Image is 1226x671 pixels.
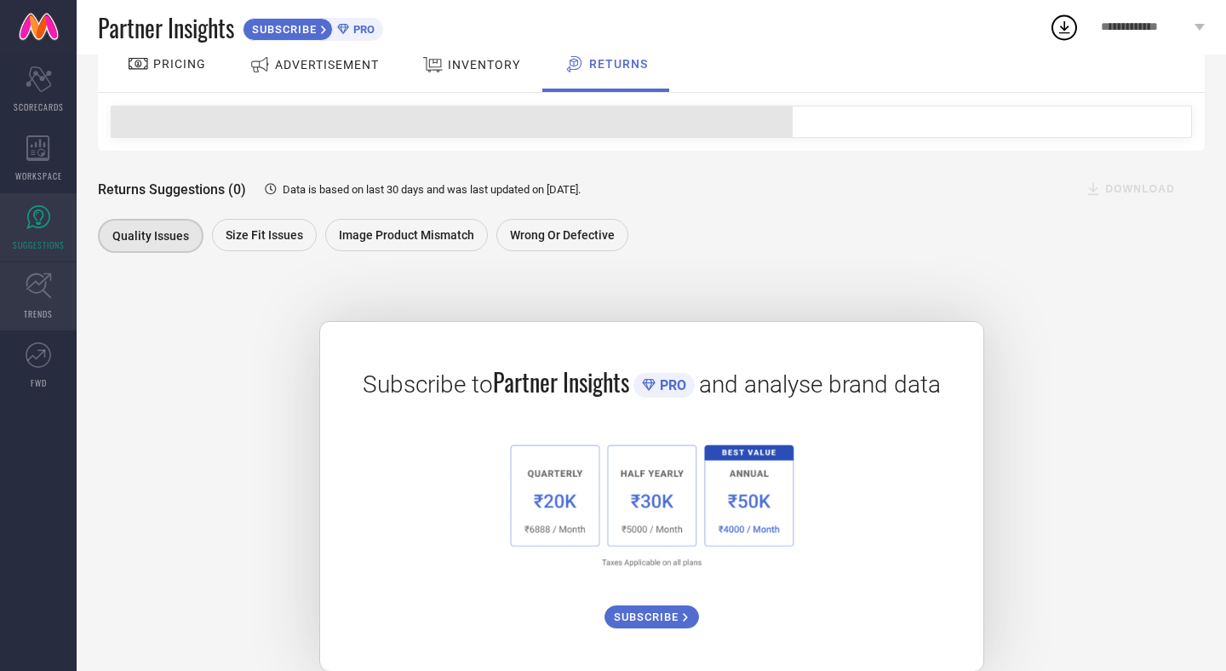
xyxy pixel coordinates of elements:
[14,100,64,113] span: SCORECARDS
[226,228,303,242] span: Size fit issues
[498,433,805,576] img: 1a6fb96cb29458d7132d4e38d36bc9c7.png
[656,377,686,393] span: PRO
[1049,12,1080,43] div: Open download list
[699,370,941,399] span: and analyse brand data
[363,370,493,399] span: Subscribe to
[15,169,62,182] span: WORKSPACE
[13,238,65,251] span: SUGGESTIONS
[283,183,581,196] span: Data is based on last 30 days and was last updated on [DATE] .
[604,593,699,628] a: SUBSCRIBE
[493,364,629,399] span: Partner Insights
[243,23,321,36] span: SUBSCRIBE
[448,58,520,72] span: INVENTORY
[510,228,615,242] span: Wrong or Defective
[275,58,379,72] span: ADVERTISEMENT
[24,307,53,320] span: TRENDS
[31,376,47,389] span: FWD
[243,14,383,41] a: SUBSCRIBEPRO
[349,23,375,36] span: PRO
[589,57,648,71] span: RETURNS
[614,611,683,623] span: SUBSCRIBE
[98,10,234,45] span: Partner Insights
[153,57,206,71] span: PRICING
[339,228,474,242] span: Image product mismatch
[112,229,189,243] span: Quality issues
[98,181,246,198] span: Returns Suggestions (0)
